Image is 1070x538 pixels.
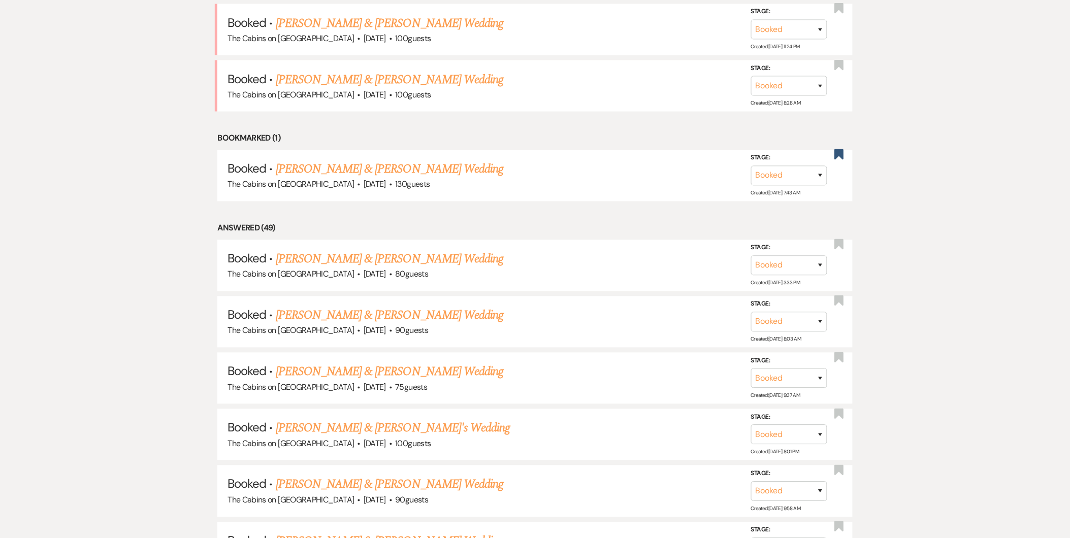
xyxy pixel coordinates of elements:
[276,476,503,494] a: [PERSON_NAME] & [PERSON_NAME] Wedding
[751,449,799,455] span: Created: [DATE] 8:01 PM
[751,44,800,50] span: Created: [DATE] 11:24 PM
[751,468,827,480] label: Stage:
[395,439,431,449] span: 100 guests
[751,299,827,310] label: Stage:
[364,495,386,506] span: [DATE]
[364,269,386,280] span: [DATE]
[751,505,801,512] span: Created: [DATE] 9:58 AM
[228,15,266,30] span: Booked
[751,100,801,107] span: Created: [DATE] 8:28 AM
[228,420,266,435] span: Booked
[228,325,354,336] span: The Cabins on [GEOGRAPHIC_DATA]
[276,307,503,325] a: [PERSON_NAME] & [PERSON_NAME] Wedding
[228,382,354,393] span: The Cabins on [GEOGRAPHIC_DATA]
[228,90,354,100] span: The Cabins on [GEOGRAPHIC_DATA]
[395,90,431,100] span: 100 guests
[751,412,827,423] label: Stage:
[276,363,503,381] a: [PERSON_NAME] & [PERSON_NAME] Wedding
[228,71,266,87] span: Booked
[276,419,510,438] a: [PERSON_NAME] & [PERSON_NAME]'s Wedding
[228,161,266,177] span: Booked
[751,153,827,164] label: Stage:
[751,7,827,18] label: Stage:
[276,14,503,32] a: [PERSON_NAME] & [PERSON_NAME] Wedding
[751,280,800,286] span: Created: [DATE] 3:33 PM
[228,307,266,323] span: Booked
[751,190,800,196] span: Created: [DATE] 7:43 AM
[751,63,827,75] label: Stage:
[228,251,266,266] span: Booked
[228,363,266,379] span: Booked
[751,355,827,366] label: Stage:
[751,525,827,536] label: Stage:
[395,495,428,506] span: 90 guests
[217,222,852,235] li: Answered (49)
[364,90,386,100] span: [DATE]
[751,392,800,399] span: Created: [DATE] 9:37 AM
[364,33,386,44] span: [DATE]
[395,382,427,393] span: 75 guests
[228,179,354,190] span: The Cabins on [GEOGRAPHIC_DATA]
[228,33,354,44] span: The Cabins on [GEOGRAPHIC_DATA]
[228,439,354,449] span: The Cabins on [GEOGRAPHIC_DATA]
[364,325,386,336] span: [DATE]
[228,269,354,280] span: The Cabins on [GEOGRAPHIC_DATA]
[751,336,801,343] span: Created: [DATE] 8:03 AM
[228,495,354,506] span: The Cabins on [GEOGRAPHIC_DATA]
[751,243,827,254] label: Stage:
[395,269,428,280] span: 80 guests
[364,439,386,449] span: [DATE]
[395,179,430,190] span: 130 guests
[276,160,503,179] a: [PERSON_NAME] & [PERSON_NAME] Wedding
[217,132,852,145] li: Bookmarked (1)
[228,476,266,492] span: Booked
[276,250,503,268] a: [PERSON_NAME] & [PERSON_NAME] Wedding
[276,71,503,89] a: [PERSON_NAME] & [PERSON_NAME] Wedding
[364,382,386,393] span: [DATE]
[364,179,386,190] span: [DATE]
[395,325,428,336] span: 90 guests
[395,33,431,44] span: 100 guests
